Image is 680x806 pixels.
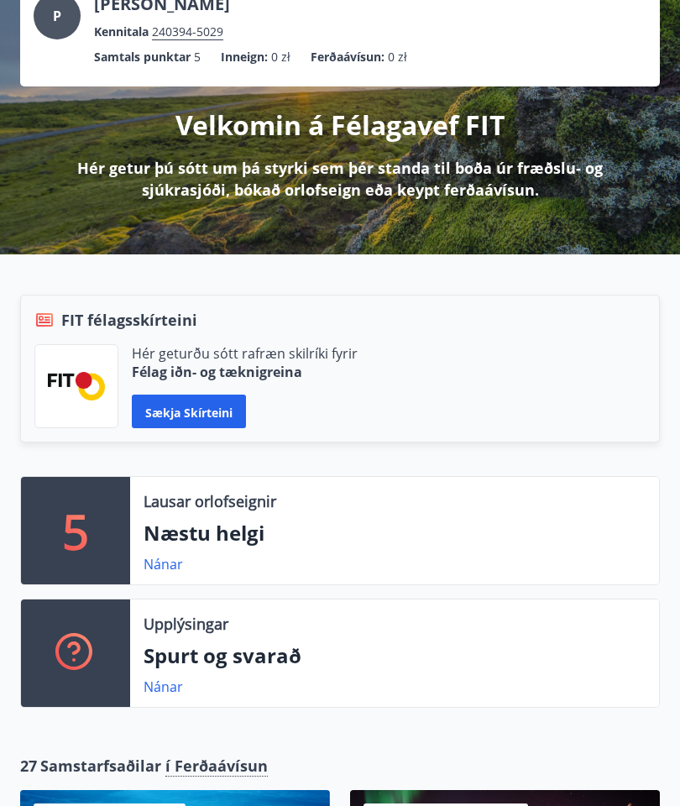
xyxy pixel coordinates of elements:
[311,49,381,65] font: Ferðaávísun
[94,24,149,39] font: Kennitala
[144,519,264,547] font: Næstu helgi
[388,49,407,65] font: 0 zł
[132,344,358,363] font: Hér geturðu sótt rafræn skilríki fyrir
[221,49,264,65] font: Inneign
[264,49,268,65] font: :
[144,491,276,511] font: Lausar orlofseignir
[194,49,201,65] font: 5
[144,614,228,634] font: Upplýsingar
[77,158,603,200] font: Hér getur þú sótt um þá styrki sem þér standa til boða úr fræðslu- og sjúkrasjóði, bókað orlofsei...
[381,49,384,65] font: :
[144,678,183,696] font: Nánar
[132,395,246,428] button: Sækja skírteini
[48,372,105,400] img: FPQVkF9lTnNbbaRSFyT17YYeljoOGk5m51IhT0bO.png
[53,7,61,25] font: P
[40,756,268,777] font: Samstarfsaðilar
[144,555,183,573] font: Nánar
[132,363,302,381] font: Félag iðn- og tæknigreina
[20,756,37,776] font: 27
[94,49,191,65] font: Samtals punktar
[271,49,290,65] font: 0 zł
[62,499,89,563] font: 5
[144,641,301,669] font: Spurt og svarað
[61,310,197,330] font: FIT félagsskírteini
[175,107,505,143] font: Velkomin á Félagavef FIT
[145,404,233,420] font: Sækja skírteini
